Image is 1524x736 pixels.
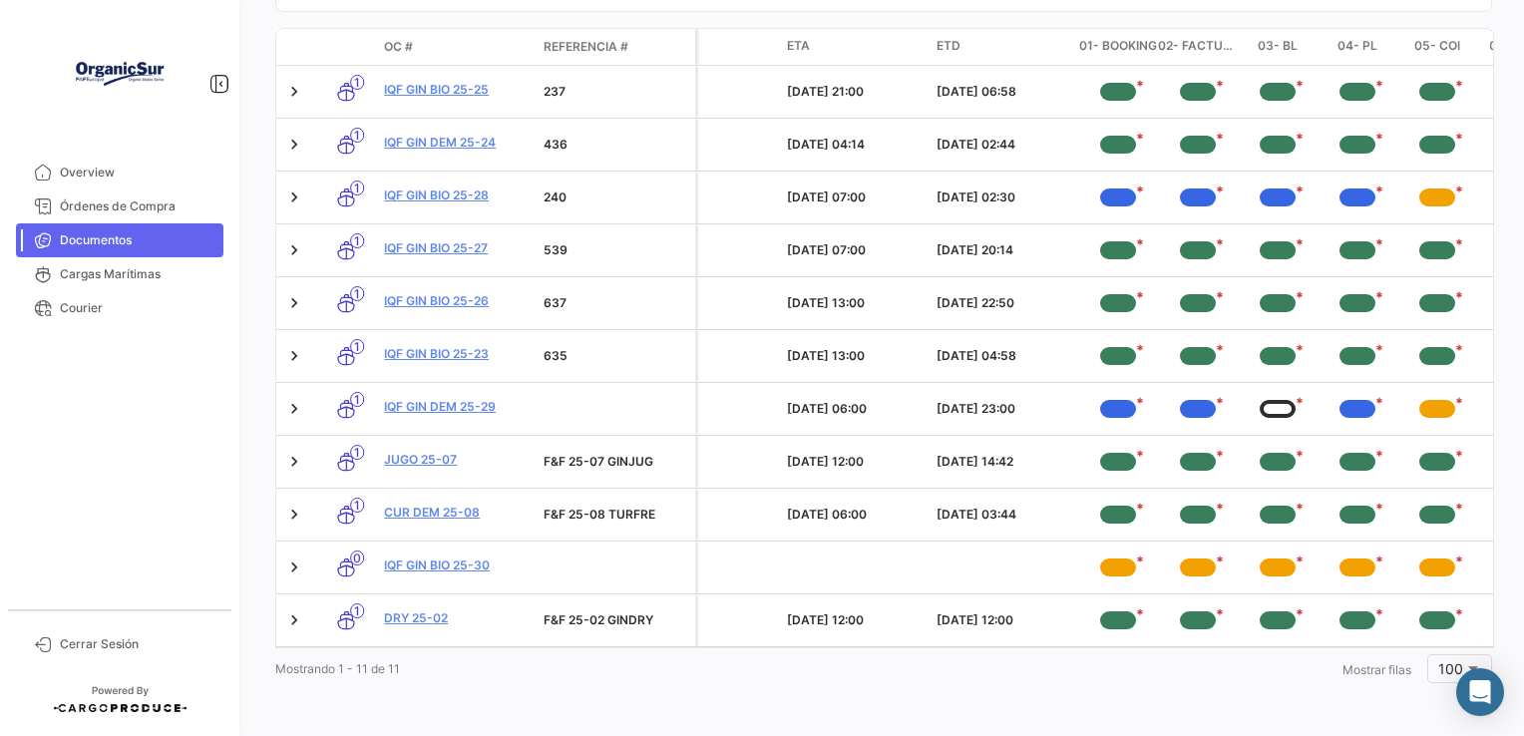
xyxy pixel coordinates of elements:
[384,556,528,574] a: IQF GIN BIO 25-30
[544,83,687,101] div: 237
[350,233,364,248] span: 1
[937,294,1070,312] div: [DATE] 22:50
[937,347,1070,365] div: [DATE] 04:58
[350,75,364,90] span: 1
[1456,668,1504,716] div: Abrir Intercom Messenger
[284,452,304,472] a: Expand/Collapse Row
[284,557,304,577] a: Expand/Collapse Row
[937,611,1070,629] div: [DATE] 12:00
[544,506,687,524] div: F&F 25-08 TURFRE
[275,661,400,676] span: Mostrando 1 - 11 de 11
[544,38,628,56] span: Referencia #
[937,37,960,55] span: ETD
[1438,660,1463,677] span: 100
[544,241,687,259] div: 539
[1397,29,1477,65] datatable-header-cell: 05- COI
[787,188,921,206] div: [DATE] 07:00
[1414,37,1460,57] span: 05- COI
[60,299,215,317] span: Courier
[16,189,223,223] a: Órdenes de Compra
[544,294,687,312] div: 637
[544,347,687,365] div: 635
[384,345,528,363] a: IQF GIN BIO 25-23
[779,29,929,65] datatable-header-cell: ETA
[787,453,921,471] div: [DATE] 12:00
[1078,29,1158,65] datatable-header-cell: 01- Booking
[16,156,223,189] a: Overview
[787,83,921,101] div: [DATE] 21:00
[284,505,304,525] a: Expand/Collapse Row
[384,292,528,310] a: IQF GIN BIO 25-26
[350,286,364,301] span: 1
[384,398,528,416] a: IQF GIN DEM 25-29
[787,241,921,259] div: [DATE] 07:00
[787,611,921,629] div: [DATE] 12:00
[1238,29,1318,65] datatable-header-cell: 03- BL
[376,30,536,64] datatable-header-cell: OC #
[1158,29,1238,65] datatable-header-cell: 02- Factura
[384,451,528,469] a: JUGO 25-07
[350,445,364,460] span: 1
[350,392,364,407] span: 1
[787,400,921,418] div: [DATE] 06:00
[350,498,364,513] span: 1
[544,136,687,154] div: 436
[787,37,810,55] span: ETA
[1079,37,1157,57] span: 01- Booking
[16,257,223,291] a: Cargas Marítimas
[384,38,413,56] span: OC #
[544,611,687,629] div: F&F 25-02 GINDRY
[1258,37,1298,57] span: 03- BL
[937,506,1070,524] div: [DATE] 03:44
[929,29,1078,65] datatable-header-cell: ETD
[937,188,1070,206] div: [DATE] 02:30
[16,291,223,325] a: Courier
[284,610,304,630] a: Expand/Collapse Row
[544,453,687,471] div: F&F 25-07 GINJUG
[384,134,528,152] a: IQF GIN DEM 25-24
[350,551,364,565] span: 0
[937,241,1070,259] div: [DATE] 20:14
[1342,662,1411,677] span: Mostrar filas
[937,83,1070,101] div: [DATE] 06:58
[787,136,921,154] div: [DATE] 04:14
[60,197,215,215] span: Órdenes de Compra
[937,453,1070,471] div: [DATE] 14:42
[384,609,528,627] a: DRY 25-02
[536,30,695,64] datatable-header-cell: Referencia #
[284,82,304,102] a: Expand/Collapse Row
[60,164,215,182] span: Overview
[284,399,304,419] a: Expand/Collapse Row
[350,603,364,618] span: 1
[384,504,528,522] a: CUR DEM 25-08
[1318,29,1397,65] datatable-header-cell: 04- PL
[284,187,304,207] a: Expand/Collapse Row
[544,188,687,206] div: 240
[350,128,364,143] span: 1
[787,506,921,524] div: [DATE] 06:00
[350,181,364,195] span: 1
[937,400,1070,418] div: [DATE] 23:00
[284,135,304,155] a: Expand/Collapse Row
[384,239,528,257] a: IQF GIN BIO 25-27
[284,293,304,313] a: Expand/Collapse Row
[284,346,304,366] a: Expand/Collapse Row
[60,265,215,283] span: Cargas Marítimas
[316,39,376,55] datatable-header-cell: Modo de Transporte
[16,223,223,257] a: Documentos
[284,240,304,260] a: Expand/Collapse Row
[350,339,364,354] span: 1
[1337,37,1377,57] span: 04- PL
[937,136,1070,154] div: [DATE] 02:44
[60,635,215,653] span: Cerrar Sesión
[787,294,921,312] div: [DATE] 13:00
[70,24,170,124] img: Logo+OrganicSur.png
[384,186,528,204] a: IQF GIN BIO 25-28
[1158,37,1238,57] span: 02- Factura
[384,81,528,99] a: IQF GIN BIO 25-25
[60,231,215,249] span: Documentos
[787,347,921,365] div: [DATE] 13:00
